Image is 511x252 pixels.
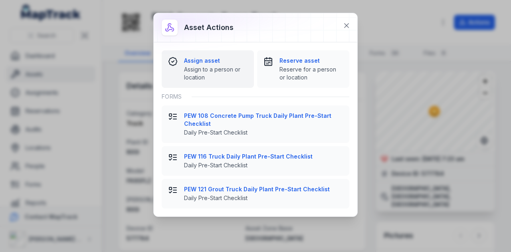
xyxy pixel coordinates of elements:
[162,105,349,143] button: PEW 108 Concrete Pump Truck Daily Plant Pre-Start ChecklistDaily Pre-Start Checklist
[162,146,349,176] button: PEW 116 Truck Daily Plant Pre-Start ChecklistDaily Pre-Start Checklist
[184,194,343,202] span: Daily Pre-Start Checklist
[162,88,349,105] div: Forms
[184,129,343,137] span: Daily Pre-Start Checklist
[279,57,343,65] strong: Reserve asset
[162,50,254,88] button: Assign assetAssign to a person or location
[162,179,349,208] button: PEW 121 Grout Truck Daily Plant Pre-Start ChecklistDaily Pre-Start Checklist
[184,57,248,65] strong: Assign asset
[184,161,343,169] span: Daily Pre-Start Checklist
[184,112,343,128] strong: PEW 108 Concrete Pump Truck Daily Plant Pre-Start Checklist
[279,65,343,81] span: Reserve for a person or location
[184,22,234,33] h3: Asset actions
[257,50,349,88] button: Reserve assetReserve for a person or location
[184,185,343,193] strong: PEW 121 Grout Truck Daily Plant Pre-Start Checklist
[184,65,248,81] span: Assign to a person or location
[184,153,343,161] strong: PEW 116 Truck Daily Plant Pre-Start Checklist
